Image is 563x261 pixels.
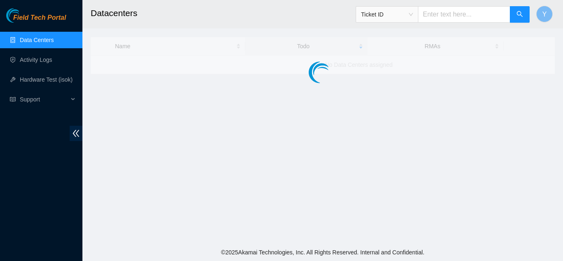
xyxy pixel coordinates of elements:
[20,37,54,43] a: Data Centers
[6,15,66,26] a: Akamai TechnologiesField Tech Portal
[361,8,413,21] span: Ticket ID
[13,14,66,22] span: Field Tech Portal
[510,6,530,23] button: search
[516,11,523,19] span: search
[82,244,563,261] footer: © 2025 Akamai Technologies, Inc. All Rights Reserved. Internal and Confidential.
[20,91,68,108] span: Support
[418,6,510,23] input: Enter text here...
[20,56,52,63] a: Activity Logs
[10,96,16,102] span: read
[20,76,73,83] a: Hardware Test (isok)
[6,8,42,23] img: Akamai Technologies
[542,9,547,19] span: Y
[70,126,82,141] span: double-left
[536,6,553,22] button: Y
